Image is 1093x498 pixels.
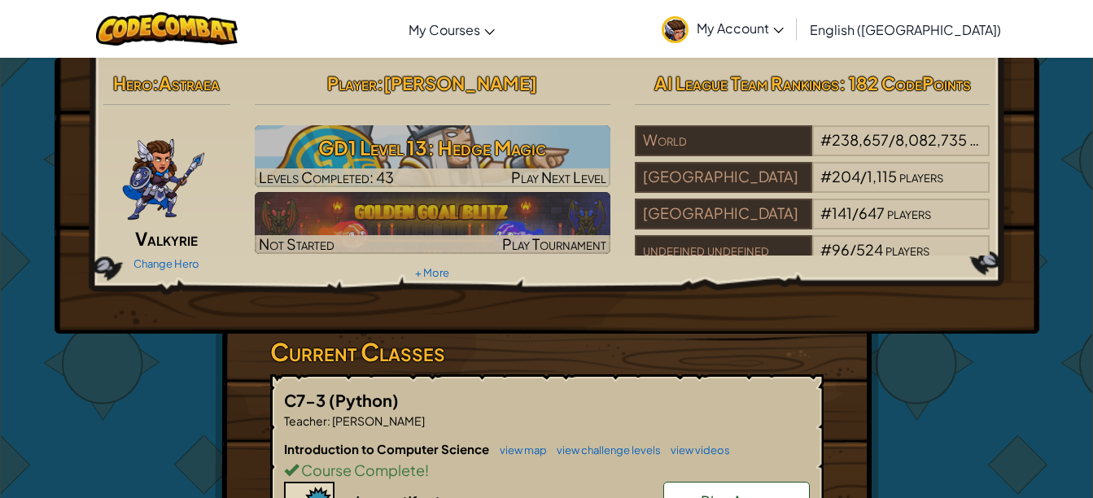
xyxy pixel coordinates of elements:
span: Play Next Level [511,168,606,186]
a: view map [492,443,547,456]
a: view challenge levels [549,443,661,456]
span: players [887,203,931,222]
span: C7-3 [284,390,329,410]
a: My Courses [400,7,503,51]
span: Hero [113,72,152,94]
span: # [820,167,832,186]
span: ! [425,461,429,479]
span: (Python) [329,390,399,410]
span: players [885,240,929,259]
span: 96 [832,240,850,259]
a: Not StartedPlay Tournament [255,192,610,254]
img: avatar [662,16,689,43]
img: ValkyriePose.png [121,125,206,223]
span: / [889,130,895,149]
a: World#238,657/8,082,735players [635,141,990,159]
a: undefined undefined#96/524players [635,251,990,269]
span: : [377,72,383,94]
span: [PERSON_NAME] [330,413,425,428]
span: 524 [856,240,883,259]
a: Change Hero [133,257,199,270]
span: # [820,240,832,259]
span: / [850,240,856,259]
div: [GEOGRAPHIC_DATA] [635,199,812,229]
span: players [899,167,943,186]
span: My Account [697,20,784,37]
span: / [860,167,867,186]
div: [GEOGRAPHIC_DATA] [635,162,812,193]
span: Astraea [159,72,220,94]
img: GD1 Level 13: Hedge Magic [255,125,610,187]
span: / [852,203,859,222]
span: Player [327,72,377,94]
a: view videos [662,443,730,456]
div: undefined undefined [635,235,812,266]
span: 1,115 [867,167,897,186]
a: [GEOGRAPHIC_DATA]#141/647players [635,214,990,233]
span: Play Tournament [502,234,606,253]
span: : [327,413,330,428]
a: [GEOGRAPHIC_DATA]#204/1,115players [635,177,990,196]
span: Valkyrie [135,227,198,250]
span: # [820,203,832,222]
span: Teacher [284,413,327,428]
img: CodeCombat logo [96,12,238,46]
span: My Courses [409,21,480,38]
span: AI League Team Rankings [654,72,839,94]
a: + More [415,266,449,279]
span: English ([GEOGRAPHIC_DATA]) [810,21,1001,38]
span: # [820,130,832,149]
h3: GD1 Level 13: Hedge Magic [255,129,610,166]
span: 204 [832,167,860,186]
span: Levels Completed: 43 [259,168,394,186]
img: Golden Goal [255,192,610,254]
span: Not Started [259,234,334,253]
span: 8,082,735 [895,130,967,149]
span: : [152,72,159,94]
a: My Account [654,3,792,55]
h3: Current Classes [270,334,824,370]
span: : 182 CodePoints [839,72,971,94]
span: Introduction to Computer Science [284,441,492,456]
a: English ([GEOGRAPHIC_DATA]) [802,7,1009,51]
span: 141 [832,203,852,222]
span: 647 [859,203,885,222]
span: Course Complete [299,461,425,479]
span: 238,657 [832,130,889,149]
div: World [635,125,812,156]
a: Play Next Level [255,125,610,187]
span: [PERSON_NAME] [383,72,537,94]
